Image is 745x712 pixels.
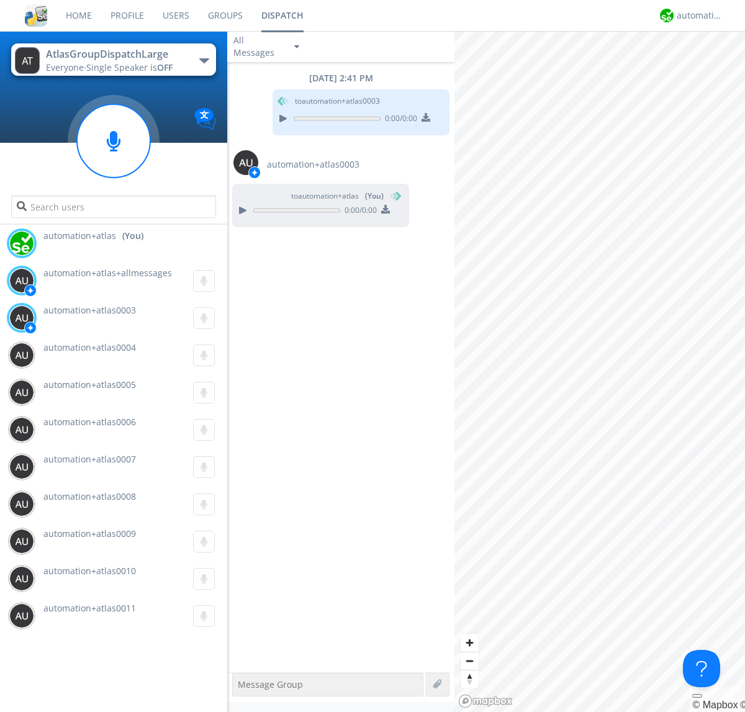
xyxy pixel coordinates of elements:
img: Translation enabled [194,108,216,130]
span: to automation+atlas [291,191,384,202]
img: 373638.png [9,492,34,516]
span: automation+atlas0004 [43,341,136,353]
div: AtlasGroupDispatchLarge [46,47,186,61]
div: All Messages [233,34,283,59]
div: [DATE] 2:41 PM [227,72,454,84]
span: automation+atlas0007 [43,453,136,465]
img: caret-down-sm.svg [294,45,299,48]
img: 373638.png [233,150,258,175]
img: download media button [422,113,430,122]
span: automation+atlas0008 [43,490,136,502]
span: Zoom out [461,652,479,670]
span: Reset bearing to north [461,670,479,688]
button: Zoom out [461,652,479,670]
span: (You) [365,191,384,201]
span: automation+atlas0003 [267,158,359,171]
a: Mapbox [692,700,738,710]
span: automation+atlas0003 [43,304,136,316]
img: 373638.png [9,268,34,293]
img: d2d01cd9b4174d08988066c6d424eccd [9,231,34,256]
img: 373638.png [9,529,34,554]
img: 373638.png [9,566,34,591]
button: Zoom in [461,634,479,652]
span: automation+atlas0010 [43,565,136,577]
img: cddb5a64eb264b2086981ab96f4c1ba7 [25,4,47,27]
input: Search users [11,196,215,218]
img: 373638.png [9,417,34,442]
button: Toggle attribution [692,694,702,698]
img: 373638.png [9,603,34,628]
span: automation+atlas+allmessages [43,267,172,279]
img: 373638.png [9,305,34,330]
span: automation+atlas0006 [43,416,136,428]
span: automation+atlas [43,230,116,242]
img: 373638.png [15,47,40,74]
iframe: Toggle Customer Support [683,650,720,687]
img: 373638.png [9,343,34,367]
span: automation+atlas0005 [43,379,136,390]
span: to automation+atlas0003 [295,96,380,107]
span: Single Speaker is [86,61,173,73]
img: d2d01cd9b4174d08988066c6d424eccd [660,9,674,22]
div: automation+atlas [677,9,723,22]
span: automation+atlas0009 [43,528,136,539]
span: OFF [157,61,173,73]
button: Reset bearing to north [461,670,479,688]
img: download media button [381,205,390,214]
span: 0:00 / 0:00 [381,113,417,127]
button: AtlasGroupDispatchLargeEveryone·Single Speaker isOFF [11,43,215,76]
div: Everyone · [46,61,186,74]
img: 373638.png [9,380,34,405]
span: automation+atlas0011 [43,602,136,614]
span: 0:00 / 0:00 [340,205,377,219]
img: 373638.png [9,454,34,479]
a: Mapbox logo [458,694,513,708]
div: (You) [122,230,143,242]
